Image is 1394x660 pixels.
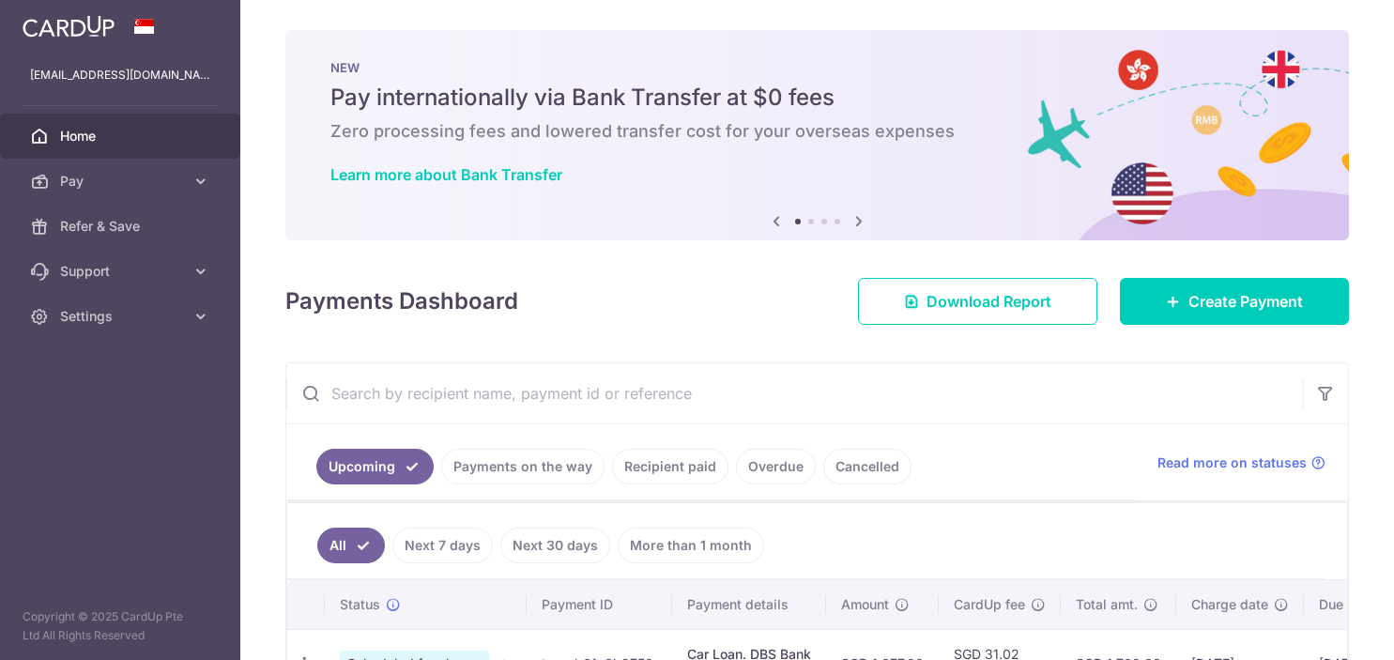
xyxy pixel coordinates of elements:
span: Home [60,127,184,146]
a: Next 30 days [500,528,610,563]
th: Payment ID [527,580,672,629]
a: Cancelled [823,449,911,484]
span: Create Payment [1188,290,1303,313]
p: [EMAIL_ADDRESS][DOMAIN_NAME] [30,66,210,84]
a: All [317,528,385,563]
p: NEW [330,60,1304,75]
span: Refer & Save [60,217,184,236]
img: CardUp [23,15,115,38]
span: Amount [841,595,889,614]
a: More than 1 month [618,528,764,563]
span: Due date [1319,595,1375,614]
span: Total amt. [1076,595,1138,614]
a: Overdue [736,449,816,484]
a: Payments on the way [441,449,605,484]
a: Next 7 days [392,528,493,563]
span: Support [60,262,184,281]
a: Download Report [858,278,1097,325]
a: Create Payment [1120,278,1349,325]
span: CardUp fee [954,595,1025,614]
span: Pay [60,172,184,191]
a: Recipient paid [612,449,728,484]
span: Download Report [927,290,1051,313]
a: Read more on statuses [1157,453,1325,472]
a: Learn more about Bank Transfer [330,165,562,184]
span: Charge date [1191,595,1268,614]
h4: Payments Dashboard [285,284,518,318]
th: Payment details [672,580,826,629]
span: Settings [60,307,184,326]
span: Status [340,595,380,614]
h6: Zero processing fees and lowered transfer cost for your overseas expenses [330,120,1304,143]
a: Upcoming [316,449,434,484]
h5: Pay internationally via Bank Transfer at $0 fees [330,83,1304,113]
span: Read more on statuses [1157,453,1307,472]
input: Search by recipient name, payment id or reference [286,363,1303,423]
img: Bank transfer banner [285,30,1349,240]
